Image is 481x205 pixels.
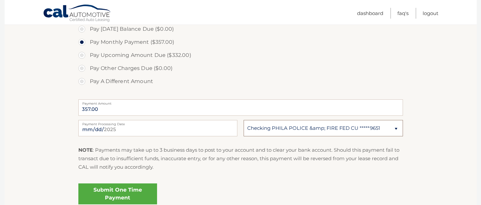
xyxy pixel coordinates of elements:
label: Payment Amount [78,99,403,105]
input: Payment Amount [78,99,403,116]
a: Logout [423,8,438,19]
label: Pay Other Charges Due ($0.00) [78,62,403,75]
strong: NOTE [78,147,93,153]
a: Submit One Time Payment [78,183,157,204]
label: Payment Processing Date [78,120,237,125]
a: FAQ's [397,8,409,19]
p: : Payments may take up to 3 business days to post to your account and to clear your bank account.... [78,146,403,172]
label: Pay Upcoming Amount Due ($332.00) [78,49,403,62]
label: Pay [DATE] Balance Due ($0.00) [78,23,403,36]
input: Payment Date [78,120,237,136]
a: Cal Automotive [43,4,112,23]
label: Pay A Different Amount [78,75,403,88]
a: Dashboard [357,8,383,19]
label: Pay Monthly Payment ($357.00) [78,36,403,49]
